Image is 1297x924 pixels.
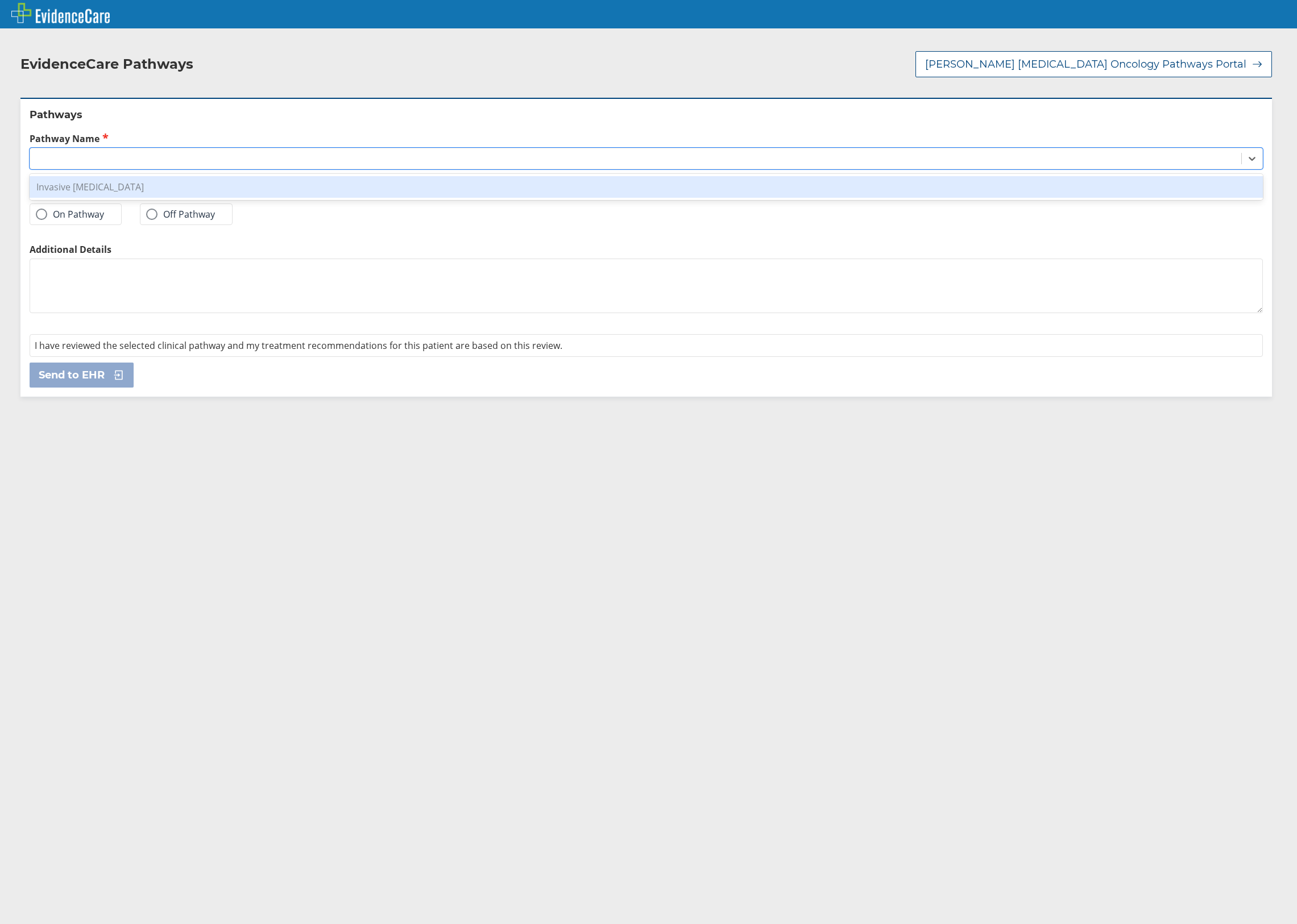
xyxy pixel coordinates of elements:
[30,176,1263,198] div: Invasive [MEDICAL_DATA]
[146,209,215,220] label: Off Pathway
[35,339,562,352] span: I have reviewed the selected clinical pathway and my treatment recommendations for this patient a...
[925,57,1246,71] span: [PERSON_NAME] [MEDICAL_DATA] Oncology Pathways Portal
[915,51,1272,77] button: [PERSON_NAME] [MEDICAL_DATA] Oncology Pathways Portal
[30,363,134,388] button: Send to EHR
[30,243,1263,256] label: Additional Details
[20,56,193,73] h2: EvidenceCare Pathways
[36,209,104,220] label: On Pathway
[30,108,1263,122] h2: Pathways
[30,132,1263,145] label: Pathway Name
[11,3,110,23] img: EvidenceCare
[39,368,105,382] span: Send to EHR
